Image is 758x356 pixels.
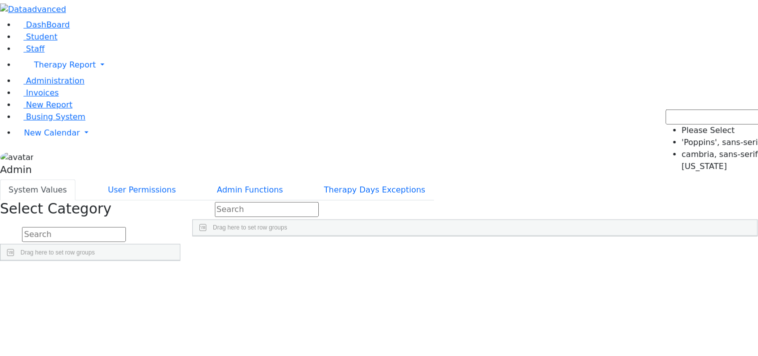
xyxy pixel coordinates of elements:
input: Search [215,202,319,217]
a: New Report [16,100,72,109]
a: Administration [16,76,84,85]
a: New Calendar [16,123,758,143]
button: Admin Functions [208,179,291,200]
span: Busing System [26,112,85,121]
span: Drag here to set row groups [20,249,95,256]
span: New Calendar [24,128,80,137]
span: Staff [26,44,44,53]
span: Therapy Report [34,60,96,69]
button: Therapy Days Exceptions [316,179,434,200]
span: Invoices [26,88,59,97]
a: Staff [16,44,44,53]
span: Student [26,32,57,41]
span: New Report [26,100,72,109]
a: Invoices [16,88,59,97]
a: Therapy Report [16,55,758,75]
a: DashBoard [16,20,70,29]
span: DashBoard [26,20,70,29]
input: Search [22,227,126,242]
a: Student [16,32,57,41]
span: Administration [26,76,84,85]
button: User Permissions [99,179,184,200]
a: Busing System [16,112,85,121]
span: Drag here to set row groups [213,224,287,231]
